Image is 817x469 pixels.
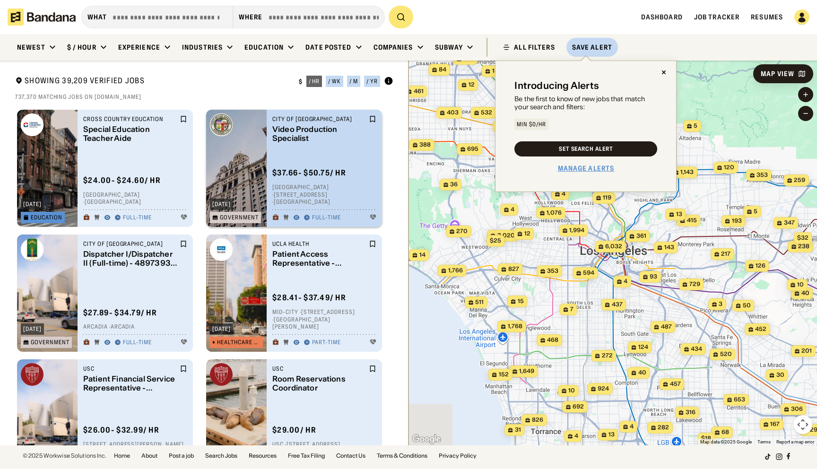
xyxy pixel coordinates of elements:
[547,209,562,217] span: 1,076
[719,300,722,308] span: 3
[309,78,320,84] div: / hr
[205,453,237,459] a: Search Jobs
[83,125,178,143] div: Special Education Teacher Aide
[756,171,768,179] span: 353
[439,66,446,74] span: 84
[798,243,809,251] span: 238
[524,230,530,238] span: 12
[83,374,178,392] div: Patient Financial Service Representative - Admitting - Full Time 8 Hour Variable Shift (Union)
[636,232,646,240] span: 361
[517,122,546,127] div: Min $0/hr
[624,278,627,286] span: 4
[514,80,599,91] div: Introducing Alerts
[15,106,393,445] div: grid
[734,396,745,404] span: 653
[123,214,152,222] div: Full-time
[272,115,367,123] div: City of [GEOGRAPHIC_DATA]
[691,345,702,353] span: 434
[118,43,160,52] div: Experience
[435,43,463,52] div: Subway
[83,308,157,318] div: $ 27.89 - $34.79 / hr
[312,214,341,222] div: Full-time
[641,13,683,21] a: Dashboard
[447,109,459,117] span: 403
[15,76,291,87] div: Showing 39,209 Verified Jobs
[288,453,325,459] a: Free Tax Filing
[244,43,284,52] div: Education
[720,350,732,358] span: 520
[658,424,669,432] span: 282
[31,339,70,345] div: Government
[511,206,514,214] span: 4
[793,415,812,434] button: Map camera controls
[547,336,558,344] span: 468
[570,305,574,313] span: 7
[497,232,515,240] span: 3,020
[272,250,367,268] div: Patient Access Representative - [GEOGRAPHIC_DATA][PERSON_NAME] (Part-Time)
[694,13,739,21] a: Job Tracker
[67,43,96,52] div: $ / hour
[776,439,814,444] a: Report a map error
[123,339,152,347] div: Full-time
[686,408,695,417] span: 316
[700,439,752,444] span: Map data ©2025 Google
[638,369,646,377] span: 40
[8,9,76,26] img: Bandana logotype
[21,113,43,136] img: Cross Country Education logo
[456,227,468,235] span: 270
[508,322,522,330] span: 1,768
[732,217,742,225] span: 193
[212,326,231,332] div: [DATE]
[518,297,524,305] span: 15
[239,13,263,21] div: Where
[724,164,734,172] span: 120
[569,226,584,234] span: 1,994
[469,81,475,89] span: 12
[508,265,519,273] span: 827
[676,210,682,218] span: 13
[612,301,623,309] span: 437
[661,323,672,331] span: 487
[650,273,657,281] span: 93
[21,363,43,386] img: USC logo
[450,181,458,189] span: 36
[83,175,161,185] div: $ 24.00 - $24.60 / hr
[114,453,130,459] a: Home
[83,250,178,268] div: Dispatcher I/Dispatcher II (Full-time) - 4897393-0
[515,426,521,434] span: 31
[757,439,771,444] a: Terms (opens in new tab)
[583,269,594,277] span: 594
[694,122,697,130] span: 5
[670,380,681,388] span: 457
[797,234,808,241] span: $32
[514,44,555,51] div: ALL FILTERS
[377,453,427,459] a: Terms & Conditions
[770,420,780,428] span: 167
[558,164,615,173] div: Manage Alerts
[419,141,431,149] span: 388
[272,293,346,303] div: $ 28.41 - $37.49 / hr
[272,309,376,331] div: Mid-City · [STREET_ADDRESS] · [GEOGRAPHIC_DATA][PERSON_NAME]
[23,201,42,207] div: [DATE]
[169,453,194,459] a: Post a job
[374,43,413,52] div: Companies
[212,201,231,207] div: [DATE]
[756,262,765,270] span: 126
[559,146,613,152] div: Set Search Alert
[272,240,367,248] div: UCLA Health
[761,70,794,77] div: Map View
[701,434,711,442] span: $18
[31,215,62,220] div: Education
[572,43,612,52] div: Save Alert
[801,347,812,355] span: 201
[21,238,43,261] img: City of Arcadia logo
[87,13,107,21] div: what
[481,109,492,117] span: 532
[721,250,730,258] span: 217
[366,78,378,84] div: / yr
[141,453,157,459] a: About
[220,215,259,220] div: Government
[664,243,674,252] span: 143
